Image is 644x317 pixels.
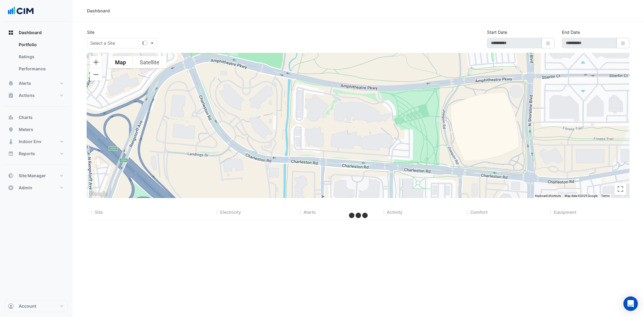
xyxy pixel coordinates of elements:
[19,303,36,309] span: Account
[5,148,68,160] button: Reports
[90,69,102,81] button: Zoom out
[8,151,14,157] app-icon: Reports
[601,194,610,197] a: Terms
[19,173,46,179] span: Site Manager
[87,29,95,35] label: Site
[535,194,561,198] button: Keyboard shortcuts
[14,39,68,51] a: Portfolio
[5,111,68,123] button: Charts
[5,39,68,77] div: Dashboard
[554,210,577,215] span: Equipment
[19,114,33,120] span: Charts
[5,89,68,101] button: Actions
[487,29,507,35] label: Start Date
[19,80,31,86] span: Alerts
[5,123,68,136] button: Meters
[5,77,68,89] button: Alerts
[565,194,598,197] span: Map data ©2025 Google
[5,170,68,182] button: Site Manager
[220,210,241,215] span: Electricity
[8,30,14,36] app-icon: Dashboard
[19,139,41,145] span: Indoor Env
[19,126,33,133] span: Meters
[5,182,68,194] button: Admin
[95,210,103,215] span: Site
[108,56,133,68] button: Show street map
[8,92,14,98] app-icon: Actions
[5,136,68,148] button: Indoor Env
[88,190,108,198] img: Google
[303,210,316,215] span: Alerts
[7,5,34,17] img: Company Logo
[8,80,14,86] app-icon: Alerts
[133,56,166,68] button: Show satellite imagery
[88,190,108,198] a: Open this area in Google Maps (opens a new window)
[614,183,626,195] button: Toggle fullscreen view
[14,51,68,63] a: Ratings
[14,63,68,75] a: Performance
[19,92,35,98] span: Actions
[5,27,68,39] button: Dashboard
[5,300,68,312] button: Account
[19,30,42,36] span: Dashboard
[90,56,102,68] button: Zoom in
[87,8,110,14] div: Dashboard
[8,185,14,191] app-icon: Admin
[8,126,14,133] app-icon: Meters
[19,151,35,157] span: Reports
[8,173,14,179] app-icon: Site Manager
[8,139,14,145] app-icon: Indoor Env
[8,114,14,120] app-icon: Charts
[470,210,488,215] span: Comfort
[19,185,32,191] span: Admin
[387,210,403,215] span: Activity
[562,29,580,35] label: End Date
[623,296,638,311] div: Open Intercom Messenger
